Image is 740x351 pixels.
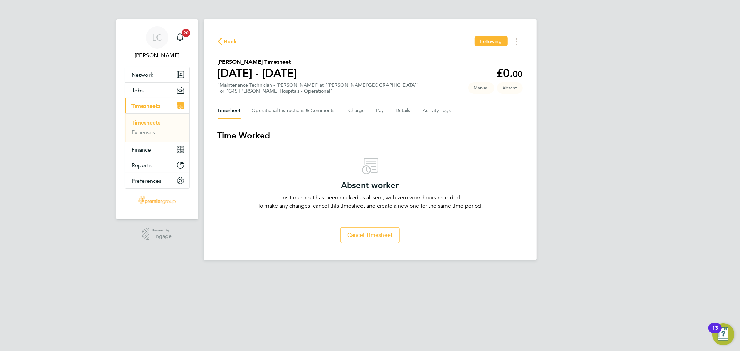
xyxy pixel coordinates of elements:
[173,26,187,49] a: 20
[376,102,385,119] button: Pay
[132,129,155,136] a: Expenses
[396,102,412,119] button: Details
[125,26,190,60] a: LC[PERSON_NAME]
[132,103,161,109] span: Timesheets
[468,82,494,94] span: This timesheet was manually created.
[218,58,297,66] h2: [PERSON_NAME] Timesheet
[712,328,718,337] div: 13
[218,82,419,94] div: "Maintenance Technician - [PERSON_NAME]" at "[PERSON_NAME][GEOGRAPHIC_DATA]"
[349,102,365,119] button: Charge
[513,69,523,79] span: 00
[182,29,190,37] span: 20
[125,113,189,142] div: Timesheets
[218,194,523,202] p: This timesheet has been marked as absent, with zero work hours recorded.
[125,142,189,157] button: Finance
[218,102,241,119] button: Timesheet
[125,98,189,113] button: Timesheets
[218,88,419,94] div: For "G4S [PERSON_NAME] Hospitals - Operational"
[132,119,161,126] a: Timesheets
[125,67,189,82] button: Network
[712,323,734,345] button: Open Resource Center, 13 new notifications
[132,146,151,153] span: Finance
[132,162,152,169] span: Reports
[218,66,297,80] h1: [DATE] - [DATE]
[218,202,523,210] p: To make any changes, cancel this timesheet and create a new one for the same time period.
[252,102,338,119] button: Operational Instructions & Comments
[125,51,190,60] span: Luke Challender
[347,232,393,239] span: Cancel Timesheet
[152,233,172,239] span: Engage
[132,71,154,78] span: Network
[218,130,523,243] section: Timesheet
[423,102,452,119] button: Activity Logs
[125,83,189,98] button: Jobs
[132,87,144,94] span: Jobs
[218,130,523,141] h3: Time Worked
[480,38,502,44] span: Following
[475,36,507,46] button: Following
[152,33,162,42] span: LC
[152,228,172,233] span: Powered by
[218,37,237,46] button: Back
[218,180,523,191] h3: Absent worker
[142,228,172,241] a: Powered byEngage
[125,157,189,173] button: Reports
[510,36,523,47] button: Timesheets Menu
[340,227,400,243] button: Cancel Timesheet
[497,67,523,80] app-decimal: £0.
[224,37,237,46] span: Back
[125,196,190,207] a: Go to home page
[116,19,198,219] nav: Main navigation
[125,173,189,188] button: Preferences
[132,178,162,184] span: Preferences
[138,196,176,207] img: premier-logo-retina.png
[497,82,523,94] span: This timesheet is Absent.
